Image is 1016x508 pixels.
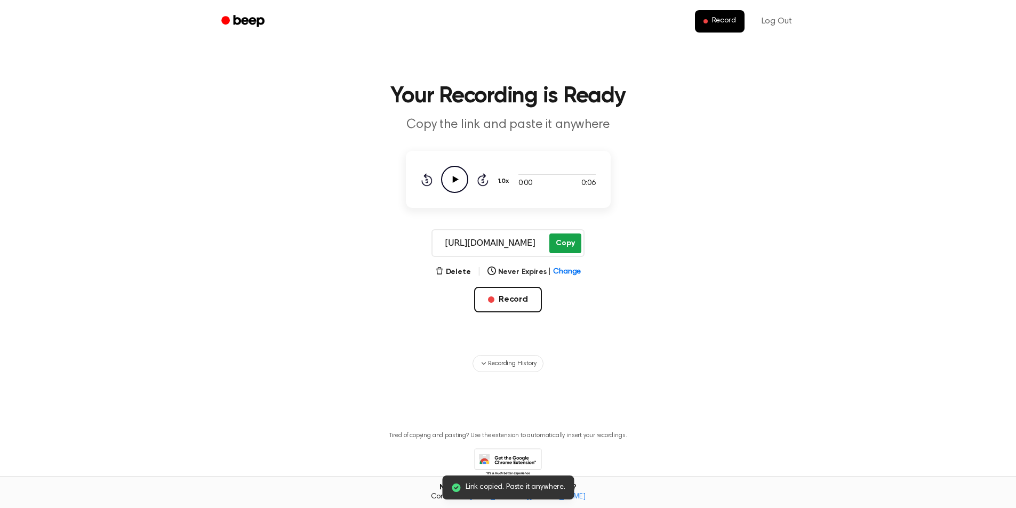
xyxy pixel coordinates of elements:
button: Recording History [473,355,543,372]
h1: Your Recording is Ready [235,85,781,108]
a: Log Out [751,9,803,34]
button: Record [474,287,542,312]
span: Record [712,17,736,26]
span: Recording History [488,359,536,368]
button: Record [695,10,745,33]
button: Delete [435,267,471,278]
button: 1.0x [497,172,513,190]
a: [EMAIL_ADDRESS][DOMAIN_NAME] [469,493,586,501]
span: 0:06 [581,178,595,189]
span: Link copied. Paste it anywhere. [466,482,565,493]
span: 0:00 [518,178,532,189]
span: Change [553,267,581,278]
span: | [548,267,551,278]
a: Beep [214,11,274,32]
button: Copy [549,233,581,253]
button: Never Expires|Change [487,267,581,278]
p: Copy the link and paste it anywhere [303,116,713,134]
p: Tired of copying and pasting? Use the extension to automatically insert your recordings. [389,432,627,440]
span: Contact us [6,493,1010,502]
span: | [477,265,481,278]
